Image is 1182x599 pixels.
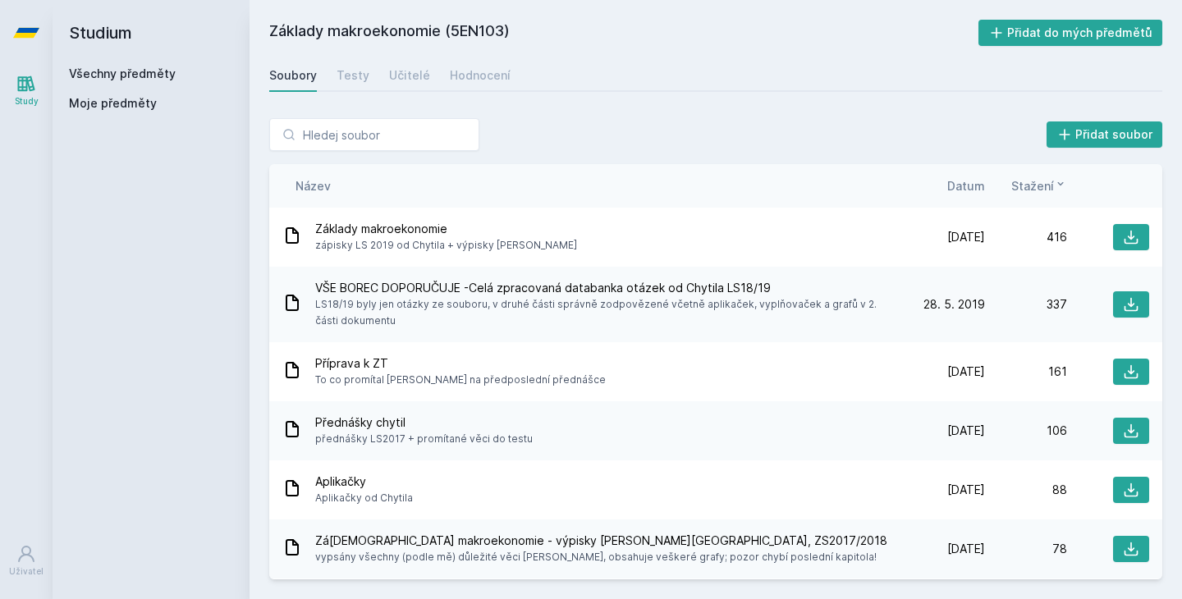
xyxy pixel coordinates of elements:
button: Stažení [1011,177,1067,194]
div: 88 [985,482,1067,498]
span: [DATE] [947,364,985,380]
span: vypsány všechny (podle mě) důležité věci [PERSON_NAME], obsahuje veškeré grafy; pozor chybí posle... [315,549,887,565]
div: 78 [985,541,1067,557]
span: LS18/19 byly jen otázky ze souboru, v druhé části správně zodpovězené včetně aplikaček, vyplňovač... [315,296,896,329]
input: Hledej soubor [269,118,479,151]
button: Přidat soubor [1047,121,1163,148]
span: Moje předměty [69,95,157,112]
span: Základy makroekonomie [315,221,577,237]
div: Testy [337,67,369,84]
span: [DATE] [947,229,985,245]
button: Název [295,177,331,194]
a: Všechny předměty [69,66,176,80]
div: 106 [985,423,1067,439]
span: zápisky LS 2019 od Chytila + výpisky [PERSON_NAME] [315,237,577,254]
div: Study [15,95,39,107]
div: 161 [985,364,1067,380]
h2: Základy makroekonomie (5EN103) [269,20,978,46]
span: 28. 5. 2019 [923,296,985,313]
div: Hodnocení [450,67,511,84]
a: Soubory [269,59,317,92]
span: přednášky LS2017 + promítané věci do testu [315,431,533,447]
span: Stažení [1011,177,1054,194]
a: Hodnocení [450,59,511,92]
div: 337 [985,296,1067,313]
div: Soubory [269,67,317,84]
span: Zá[DEMOGRAPHIC_DATA] makroekonomie - výpisky [PERSON_NAME][GEOGRAPHIC_DATA], ZS2017/2018 [315,533,887,549]
a: Učitelé [389,59,430,92]
span: Příprava k ZT [315,355,606,372]
span: To co promítal [PERSON_NAME] na předposlední přednášce [315,372,606,388]
a: Testy [337,59,369,92]
div: Uživatel [9,565,44,578]
span: [DATE] [947,482,985,498]
span: VŠE BOREC DOPORUČUJE -Celá zpracovaná databanka otázek od Chytila LS18/19 [315,280,896,296]
span: [DATE] [947,423,985,439]
a: Uživatel [3,536,49,586]
span: Aplikačky [315,473,413,490]
span: Aplikačky od Chytila [315,490,413,506]
span: [DATE] [947,541,985,557]
div: Učitelé [389,67,430,84]
button: Přidat do mých předmětů [978,20,1163,46]
button: Datum [947,177,985,194]
span: Přednášky chytil [315,414,533,431]
a: Study [3,66,49,116]
div: 416 [985,229,1067,245]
